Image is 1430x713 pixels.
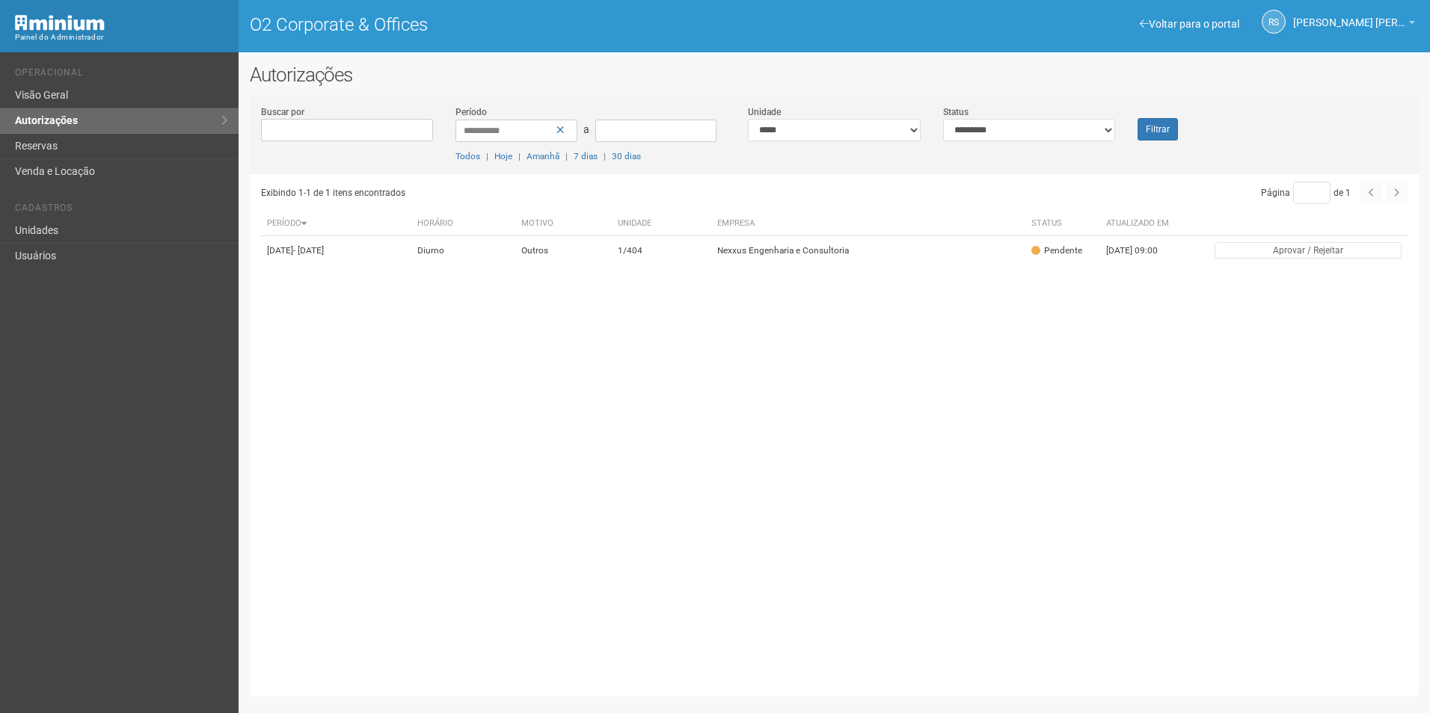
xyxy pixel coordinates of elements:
[15,203,227,218] li: Cadastros
[293,245,324,256] span: - [DATE]
[1261,188,1351,198] span: Página de 1
[748,105,781,119] label: Unidade
[515,212,612,236] th: Motivo
[943,105,969,119] label: Status
[261,182,829,204] div: Exibindo 1-1 de 1 itens encontrados
[15,67,227,83] li: Operacional
[612,212,711,236] th: Unidade
[15,31,227,44] div: Painel do Administrador
[518,151,521,161] span: |
[711,236,1025,265] td: Nexxus Engenharia e Consultoria
[15,15,105,31] img: Minium
[527,151,559,161] a: Amanhã
[1100,212,1182,236] th: Atualizado em
[574,151,598,161] a: 7 dias
[1262,10,1286,34] a: RS
[1031,244,1082,257] div: Pendente
[411,212,516,236] th: Horário
[1293,19,1415,31] a: [PERSON_NAME] [PERSON_NAME]
[455,105,487,119] label: Período
[1215,242,1402,259] button: Aprovar / Rejeitar
[261,105,304,119] label: Buscar por
[261,212,411,236] th: Período
[494,151,512,161] a: Hoje
[1138,118,1178,141] button: Filtrar
[604,151,606,161] span: |
[612,151,641,161] a: 30 dias
[1140,18,1239,30] a: Voltar para o portal
[583,123,589,135] span: a
[261,236,411,265] td: [DATE]
[250,64,1419,86] h2: Autorizações
[515,236,612,265] td: Outros
[1293,2,1405,28] span: Rayssa Soares Ribeiro
[486,151,488,161] span: |
[1025,212,1100,236] th: Status
[565,151,568,161] span: |
[411,236,516,265] td: Diurno
[612,236,711,265] td: 1/404
[711,212,1025,236] th: Empresa
[1100,236,1182,265] td: [DATE] 09:00
[455,151,480,161] a: Todos
[250,15,823,34] h1: O2 Corporate & Offices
